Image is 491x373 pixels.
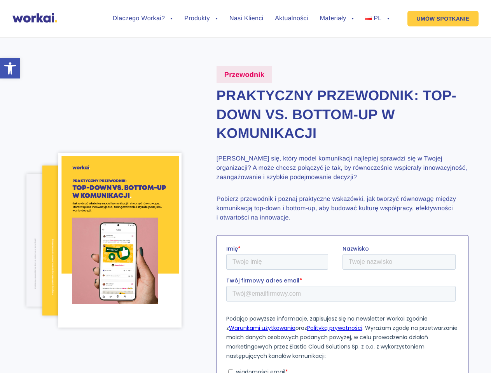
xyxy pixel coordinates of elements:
a: Materiały [320,16,354,22]
img: ebook-top-down-bottom-up-comms.png [58,153,182,327]
a: Dlaczego Workai? [113,16,173,22]
img: ebook-top-down-bottom-up-comms-pg6.png [42,166,149,315]
a: Nasi Klienci [229,16,263,22]
span: PL [374,15,381,22]
label: Przewodnik [217,66,272,83]
a: UMÓW SPOTKANIE [407,11,479,26]
p: [PERSON_NAME] się, który model komunikacji najlepiej sprawdzi się w Twojej organizacji? A może ch... [217,154,468,182]
h2: Praktyczny przewodnik: Top-down vs. bottom-up w komunikacji [217,86,468,143]
a: PL [365,16,389,22]
p: Pobierz przewodnik i poznaj praktyczne wskazówki, jak tworzyć równowagę między komunikacją top-do... [217,195,468,223]
a: Aktualności [275,16,308,22]
img: ebook-top-down-bottom-up-comms-pg10.png [26,174,120,307]
a: Produkty [184,16,218,22]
